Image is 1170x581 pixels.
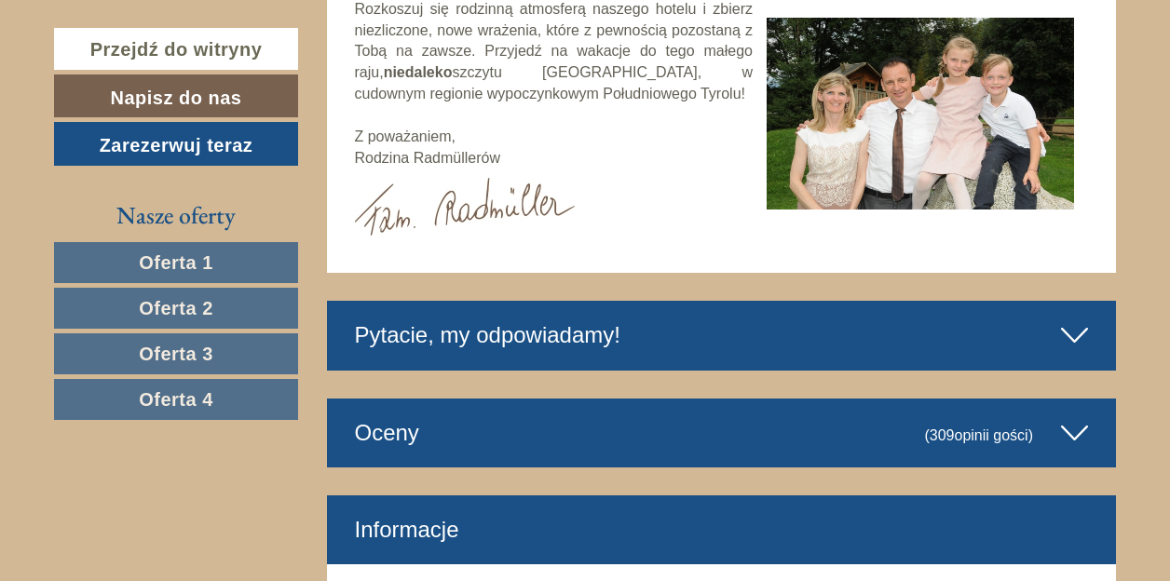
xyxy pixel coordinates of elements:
font: szczytu [GEOGRAPHIC_DATA], w cudownym regionie wypoczynkowym Południowego Tyrolu! [355,64,754,101]
font: Oferta 3 [139,344,213,364]
font: Zarezerwuj teraz [100,135,253,155]
font: Informacje [355,517,459,542]
font: Z poważaniem, [355,128,456,144]
font: Oferta 2 [139,298,213,318]
a: Napisz do nas [54,74,298,118]
font: (309 [924,427,954,443]
font: Nasze oferty [116,199,236,231]
font: Oceny [355,420,419,445]
font: Rozkoszuj się rodzinną atmosferą naszego hotelu i zbierz niezliczone, nowe wrażenia, które z pewn... [355,1,754,81]
font: niedaleko [384,64,453,80]
font: Rodzina Radmüllerów [355,150,501,166]
img: obraz [355,178,575,236]
font: Pytacie, my odpowiadamy! [355,322,620,347]
img: obraz [767,18,1074,209]
a: Zarezerwuj teraz [54,122,298,166]
a: Przejdź do witryny [54,28,298,70]
font: opinii gości [955,427,1028,443]
font: Napisz do nas [111,87,242,107]
font: Przejdź do witryny [90,39,263,60]
font: Oferta 4 [139,389,213,410]
font: Oferta 1 [139,252,213,273]
font: ) [1028,427,1033,443]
